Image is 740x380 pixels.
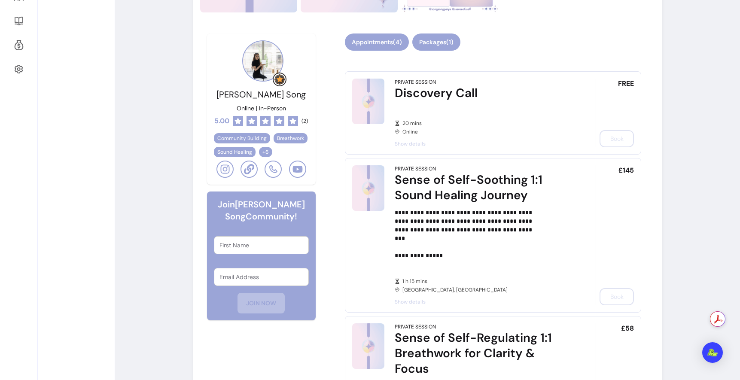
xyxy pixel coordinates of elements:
[352,79,384,124] img: Discovery Call
[402,120,572,127] span: 20 mins
[274,74,285,85] img: Grow
[217,149,252,155] span: Sound Healing
[402,278,572,285] span: 1 h 15 mins
[412,33,460,51] button: Packages(1)
[395,79,436,85] div: Private Session
[395,140,572,147] span: Show details
[261,149,271,155] span: + 6
[214,198,309,222] h6: Join [PERSON_NAME] Song Community!
[216,89,306,100] span: [PERSON_NAME] Song
[395,298,572,305] span: Show details
[618,165,634,176] span: £145
[395,278,572,293] div: [GEOGRAPHIC_DATA], [GEOGRAPHIC_DATA]
[352,165,384,211] img: Sense of Self-Soothing 1:1 Sound Healing Journey
[352,323,384,369] img: Sense of Self-Regulating 1:1 Breathwork for Clarity & Focus
[395,120,572,135] div: Online
[214,116,229,126] span: 5.00
[395,323,436,330] div: Private Session
[237,104,286,112] p: Online | In-Person
[219,273,303,281] input: Email Address
[219,241,303,249] input: First Name
[618,79,634,89] span: FREE
[10,59,27,79] a: Settings
[277,135,304,142] span: Breathwork
[395,172,572,203] div: Sense of Self-Soothing 1:1 Sound Healing Journey
[242,40,283,82] img: Provider image
[395,330,572,377] div: Sense of Self-Regulating 1:1 Breathwork for Clarity & Focus
[217,135,267,142] span: Community Building
[395,165,436,172] div: Private Session
[395,85,572,101] div: Discovery Call
[621,323,634,334] span: £58
[702,342,723,363] div: Open Intercom Messenger
[345,33,409,51] button: Appointments(4)
[301,118,308,125] span: ( 2 )
[10,11,27,31] a: Resources
[10,35,27,55] a: Refer & Earn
